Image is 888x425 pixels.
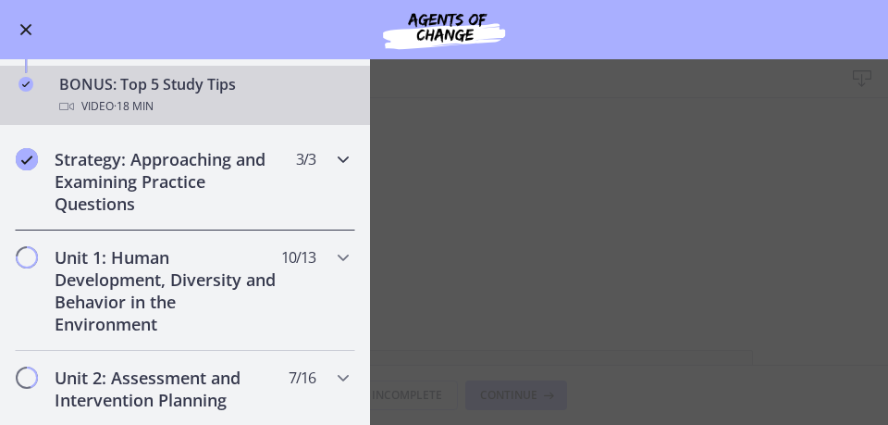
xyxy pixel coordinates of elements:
h2: Strategy: Approaching and Examining Practice Questions [55,148,280,215]
span: 7 / 16 [289,367,315,389]
div: BONUS: Top 5 Study Tips [59,73,348,118]
h2: Unit 1: Human Development, Diversity and Behavior in the Environment [55,246,280,335]
span: · 18 min [114,95,154,118]
button: Enable menu [15,19,37,41]
i: Completed [18,77,33,92]
span: 10 / 13 [281,246,315,269]
span: 3 / 3 [296,148,315,170]
i: Completed [16,148,38,170]
img: Agents of Change [333,7,555,52]
div: Video [59,95,348,118]
h2: Unit 2: Assessment and Intervention Planning [55,367,280,411]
